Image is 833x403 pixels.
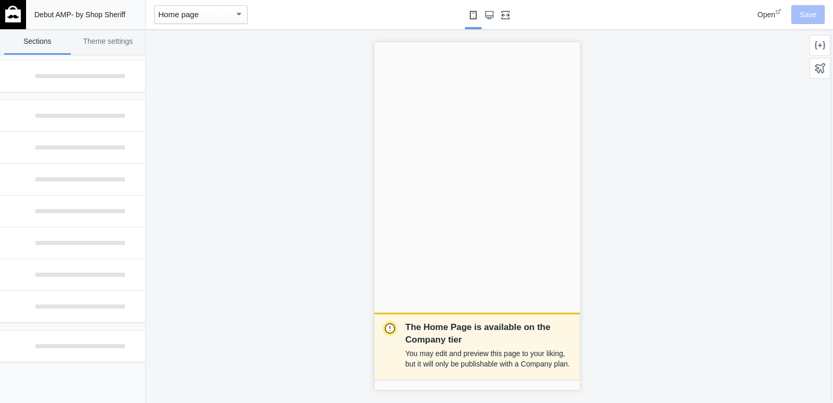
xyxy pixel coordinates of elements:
img: main-logo_60x60_white.png [5,6,21,22]
mat-select-trigger: Home page [158,10,199,19]
p: The Home Page is available on the Company tier [406,321,572,346]
a: Theme settings [75,29,142,55]
span: - by Shop Sheriff [71,10,125,19]
a: Sections [4,29,71,55]
span: Debut AMP [34,10,71,19]
span: Open [758,10,775,19]
p: You may edit and preview this page to your liking, but it will only be publishable with a Company... [406,348,572,369]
